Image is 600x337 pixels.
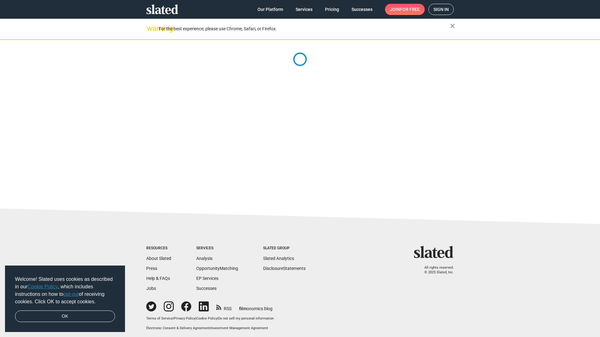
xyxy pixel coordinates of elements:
[347,4,377,15] a: Successes
[196,286,217,291] a: Successes
[196,266,238,271] a: OpportunityMatching
[263,246,306,251] div: Slated Group
[433,4,449,15] span: Sign in
[291,4,317,15] a: Services
[196,256,212,261] a: Analysis
[146,316,173,320] a: Terms of Service
[428,4,454,15] a: Sign in
[296,4,312,15] span: Services
[146,326,210,330] a: Electronic Consent & Delivery Agreement
[449,22,456,30] mat-icon: close
[147,25,154,32] mat-icon: warning
[390,4,420,15] span: Join
[211,326,268,330] a: Investment Management Agreement
[252,4,288,15] a: Our Platform
[146,286,156,291] a: Jobs
[196,316,217,320] a: Cookie Policy
[15,276,115,305] span: Welcome! Slated uses cookies as described in our , which includes instructions on how to of recei...
[196,246,238,251] div: Services
[196,276,218,281] a: EP Services
[239,301,272,312] a: filmonomics blog
[146,266,157,271] a: Press
[217,316,218,320] span: |
[210,326,211,330] span: |
[263,256,294,261] a: Slated Analytics
[385,4,425,15] a: Joinfor free
[15,310,115,322] a: dismiss cookie message
[216,302,232,312] a: RSS
[27,284,58,289] a: Cookie Policy
[263,266,306,271] a: DisclosureStatements
[325,4,339,15] span: Pricing
[174,316,195,320] a: Privacy Policy
[146,256,171,261] a: About Slated
[400,4,420,15] span: for free
[239,306,247,311] span: film
[146,246,171,251] div: Resources
[320,4,344,15] a: Pricing
[63,291,79,297] a: opt-out
[352,4,372,15] span: Successes
[195,316,196,320] span: |
[257,4,283,15] span: Our Platform
[146,276,170,281] a: Help & FAQs
[418,266,454,275] p: All rights reserved. © 2025 Slated, Inc.
[5,266,125,332] div: cookieconsent
[218,316,274,321] button: Do not sell my personal information
[173,316,174,320] span: |
[159,25,450,33] div: For the best experience, please use Chrome, Safari, or Firefox.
